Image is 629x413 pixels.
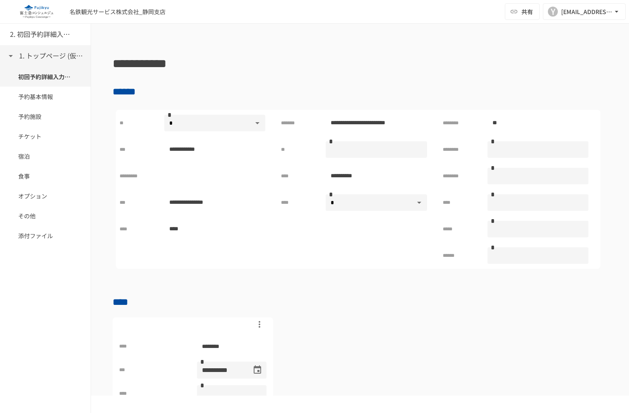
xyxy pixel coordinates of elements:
span: オプション [18,191,72,200]
span: 予約施設 [18,112,72,121]
span: 共有 [521,7,533,16]
h6: 1. トップページ (仮予約一覧) [19,51,85,61]
span: チケット [18,132,72,141]
img: eQeGXtYPV2fEKIA3pizDiVdzO5gJTl2ahLbsPaD2E4R [10,5,63,18]
button: Y[EMAIL_ADDRESS][DOMAIN_NAME] [543,3,626,20]
div: [EMAIL_ADDRESS][DOMAIN_NAME] [561,7,612,17]
span: 添付ファイル [18,231,72,240]
div: Y [548,7,558,17]
span: 宿泊 [18,152,72,161]
div: 名鉄観光サービス株式会社_静岡支店 [70,7,166,16]
span: 食事 [18,171,72,181]
button: 共有 [505,3,540,20]
span: その他 [18,211,72,220]
span: 初回予約詳細入力ページ [18,72,72,81]
button: Choose date, selected date is 2025年10月9日 [249,362,266,378]
h6: 2. 初回予約詳細入力ページ [10,29,76,40]
span: 予約基本情報 [18,92,72,101]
